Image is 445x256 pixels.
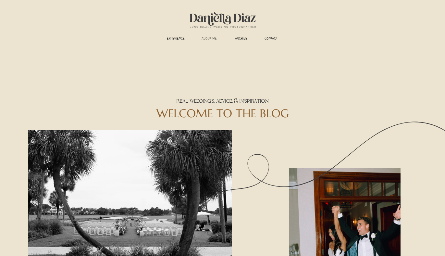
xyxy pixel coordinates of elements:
[129,107,317,120] h2: WELCOME TO THE BLOG
[261,37,281,42] a: CONTACT
[231,37,252,42] a: ARCHIVE
[197,37,221,42] a: ABOUT ME
[164,37,188,42] a: experience
[129,98,317,105] h3: REAL WEDDINGS, ADVICE, & INSPIRATION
